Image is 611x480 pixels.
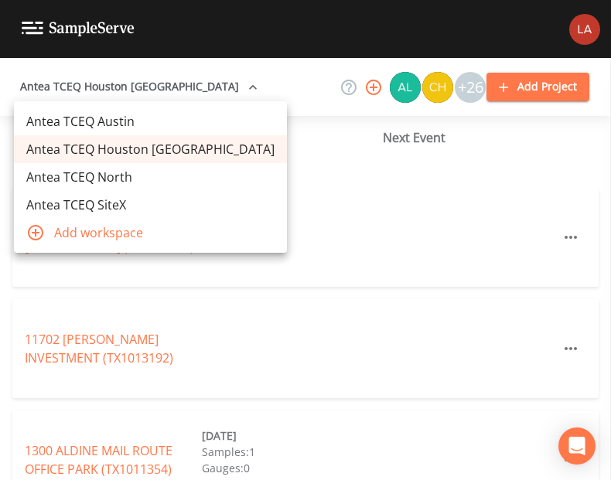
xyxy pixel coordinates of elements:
a: Antea TCEQ Austin [14,107,287,135]
a: Antea TCEQ Houston [GEOGRAPHIC_DATA] [14,135,287,163]
span: Add workspace [54,223,275,242]
a: Antea TCEQ SiteX [14,191,287,219]
a: Antea TCEQ North [14,163,287,191]
div: Open Intercom Messenger [558,427,596,465]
